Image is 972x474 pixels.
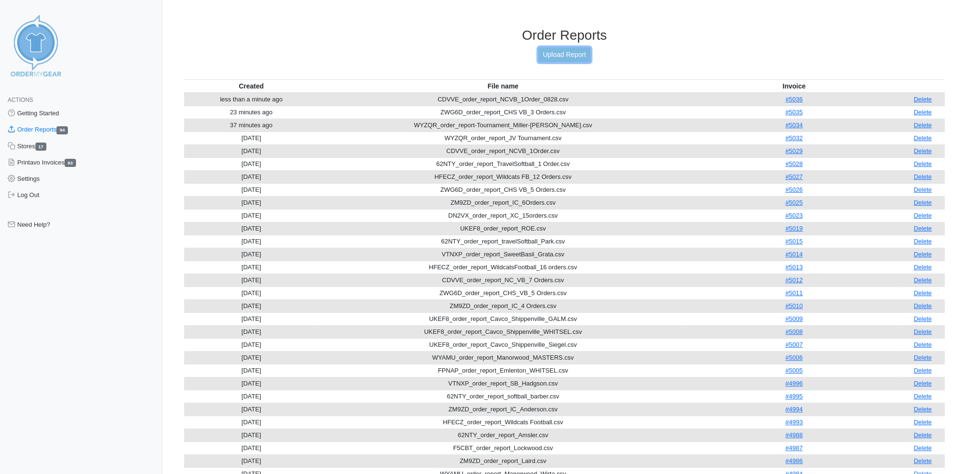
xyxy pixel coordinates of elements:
[786,96,803,103] a: #5036
[786,264,803,271] a: #5013
[786,444,803,452] a: #4987
[914,109,932,116] a: Delete
[786,251,803,258] a: #5014
[914,264,932,271] a: Delete
[786,121,803,129] a: #5034
[914,134,932,142] a: Delete
[318,312,688,325] td: UKEF8_order_report_Cavco_Shippenville_GALM.csv
[184,429,318,441] td: [DATE]
[786,147,803,154] a: #5029
[184,222,318,235] td: [DATE]
[914,225,932,232] a: Delete
[184,79,318,93] th: Created
[184,183,318,196] td: [DATE]
[184,274,318,287] td: [DATE]
[786,289,803,297] a: #5011
[184,312,318,325] td: [DATE]
[184,144,318,157] td: [DATE]
[184,287,318,299] td: [DATE]
[318,183,688,196] td: ZWG6D_order_report_CHS VB_5 Orders.csv
[184,351,318,364] td: [DATE]
[184,157,318,170] td: [DATE]
[914,251,932,258] a: Delete
[318,248,688,261] td: VTNXP_order_report_SweetBasil_Grata.csv
[786,315,803,322] a: #5009
[786,393,803,400] a: #4995
[914,431,932,439] a: Delete
[914,276,932,284] a: Delete
[318,93,688,106] td: CDVVE_order_report_NCVB_1Order_0828.csv
[914,457,932,464] a: Delete
[786,173,803,180] a: #5027
[318,416,688,429] td: HFECZ_order_report_Wildcats Football.csv
[184,454,318,467] td: [DATE]
[786,302,803,309] a: #5010
[914,406,932,413] a: Delete
[184,325,318,338] td: [DATE]
[184,132,318,144] td: [DATE]
[318,157,688,170] td: 62NTY_order_report_TravelSoftball_1 Order.csv
[914,173,932,180] a: Delete
[786,354,803,361] a: #5006
[786,406,803,413] a: #4994
[318,170,688,183] td: HFECZ_order_report_Wildcats FB_12 Orders.csv
[318,119,688,132] td: WYZQR_order_report-Tournament_Miller-[PERSON_NAME].csv
[318,79,688,93] th: File name
[318,299,688,312] td: ZM9ZD_order_report_IC_4 Orders.csv
[318,429,688,441] td: 62NTY_order_report_Amsler.csv
[184,93,318,106] td: less than a minute ago
[914,419,932,426] a: Delete
[914,96,932,103] a: Delete
[318,144,688,157] td: CDVVE_order_report_NCVB_1Order.csv
[914,302,932,309] a: Delete
[914,199,932,206] a: Delete
[318,106,688,119] td: ZWG6D_order_report_CHS VB_3 Orders.csv
[914,354,932,361] a: Delete
[786,160,803,167] a: #5028
[914,121,932,129] a: Delete
[184,106,318,119] td: 23 minutes ago
[318,235,688,248] td: 62NTY_order_report_travelSoftball_Park.csv
[184,299,318,312] td: [DATE]
[318,209,688,222] td: DN2VX_order_report_XC_15orders.csv
[914,212,932,219] a: Delete
[184,390,318,403] td: [DATE]
[318,441,688,454] td: F5CBT_order_report_Lockwood.csv
[786,457,803,464] a: #4986
[318,377,688,390] td: VTNXP_order_report_SB_Hadgson.csv
[786,199,803,206] a: #5025
[318,364,688,377] td: FPNAP_order_report_Emlenton_WHITSEL.csv
[914,186,932,193] a: Delete
[184,209,318,222] td: [DATE]
[786,109,803,116] a: #5035
[786,419,803,426] a: #4993
[184,170,318,183] td: [DATE]
[184,261,318,274] td: [DATE]
[318,196,688,209] td: ZM9ZD_order_report_IC_6Orders.csv
[184,441,318,454] td: [DATE]
[786,276,803,284] a: #5012
[184,416,318,429] td: [DATE]
[318,403,688,416] td: ZM9ZD_order_report_IC_Anderson.csv
[786,431,803,439] a: #4988
[318,325,688,338] td: UKEF8_order_report_Cavco_Shippenville_WHITSEL.csv
[318,132,688,144] td: WYZQR_order_report_JV Tournament.csv
[786,341,803,348] a: #5007
[318,351,688,364] td: WYAMU_order_report_Manorwood_MASTERS.csv
[184,248,318,261] td: [DATE]
[65,159,76,167] span: 93
[914,315,932,322] a: Delete
[318,261,688,274] td: HFECZ_order_report_WildcatsFootball_16 orders.csv
[318,390,688,403] td: 62NTY_order_report_softball_barber.csv
[914,380,932,387] a: Delete
[786,212,803,219] a: #5023
[8,97,33,103] span: Actions
[184,27,945,44] h3: Order Reports
[786,238,803,245] a: #5015
[914,444,932,452] a: Delete
[56,126,68,134] span: 94
[184,119,318,132] td: 37 minutes ago
[184,377,318,390] td: [DATE]
[184,364,318,377] td: [DATE]
[786,328,803,335] a: #5008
